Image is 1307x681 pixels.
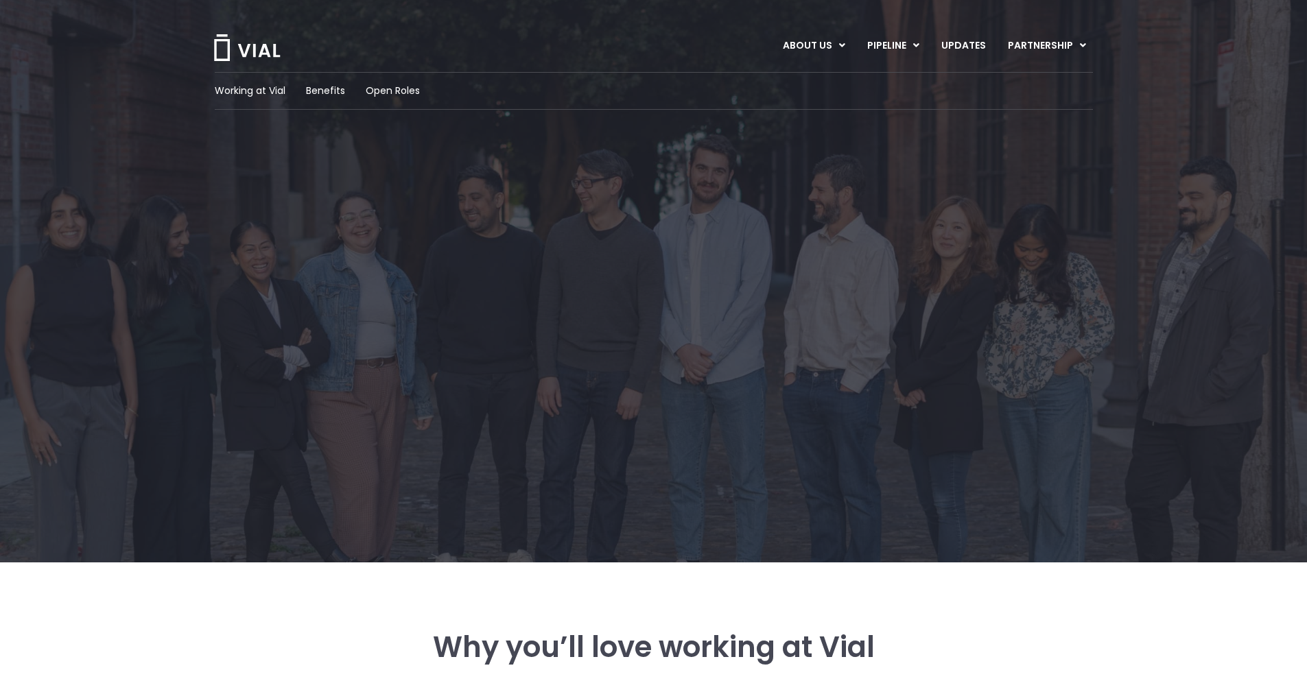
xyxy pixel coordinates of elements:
[366,84,420,98] a: Open Roles
[306,84,345,98] a: Benefits
[213,34,281,61] img: Vial Logo
[290,631,1018,664] h3: Why you’ll love working at Vial
[930,34,996,58] a: UPDATES
[772,34,856,58] a: ABOUT USMenu Toggle
[215,84,285,98] a: Working at Vial
[856,34,930,58] a: PIPELINEMenu Toggle
[997,34,1097,58] a: PARTNERSHIPMenu Toggle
